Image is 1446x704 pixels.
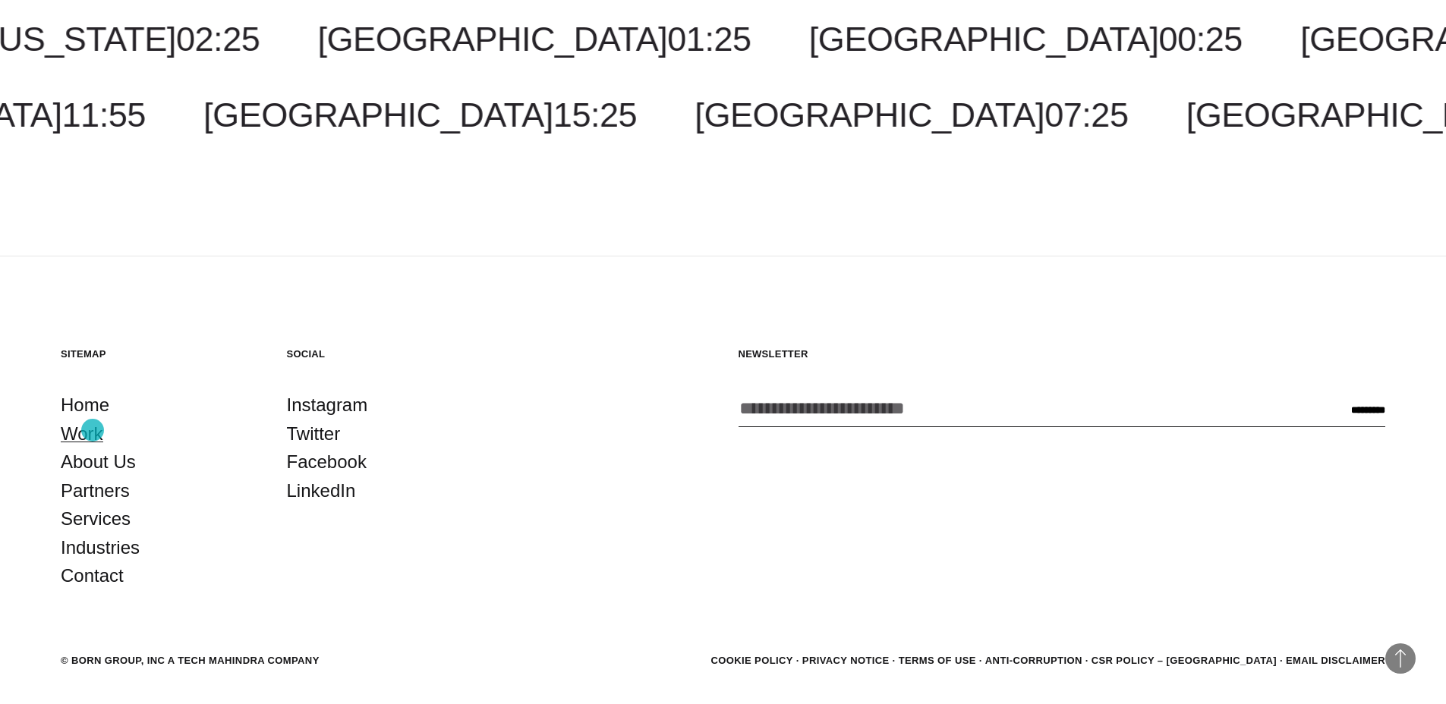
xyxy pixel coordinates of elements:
span: 02:25 [176,20,260,58]
a: [GEOGRAPHIC_DATA]07:25 [695,96,1128,134]
a: Cookie Policy [710,655,792,666]
span: 15:25 [553,96,637,134]
a: Industries [61,533,140,562]
a: Contact [61,561,124,590]
h5: Social [287,347,483,360]
a: Services [61,504,131,533]
h5: Newsletter [739,347,1386,360]
button: Back to Top [1385,643,1416,674]
a: CSR POLICY – [GEOGRAPHIC_DATA] [1092,655,1277,666]
a: Instagram [287,391,368,420]
a: Facebook [287,448,367,476]
a: About Us [61,448,136,476]
a: Twitter [287,420,341,448]
a: Home [61,391,109,420]
a: Terms of Use [899,655,976,666]
a: Email Disclaimer [1286,655,1385,666]
span: 11:55 [61,96,145,134]
h5: Sitemap [61,347,257,360]
span: 01:25 [667,20,751,58]
a: [GEOGRAPHIC_DATA]00:25 [809,20,1243,58]
span: 07:25 [1044,96,1128,134]
a: [GEOGRAPHIC_DATA]01:25 [317,20,751,58]
a: Partners [61,476,130,505]
a: Privacy Notice [802,655,890,666]
a: Anti-Corruption [985,655,1082,666]
a: LinkedIn [287,476,356,505]
a: [GEOGRAPHIC_DATA]15:25 [203,96,637,134]
a: Work [61,420,103,448]
div: © BORN GROUP, INC A Tech Mahindra Company [61,653,320,668]
span: 00:25 [1159,20,1243,58]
